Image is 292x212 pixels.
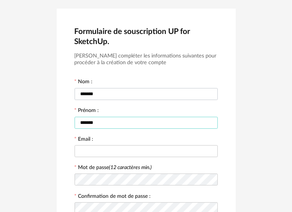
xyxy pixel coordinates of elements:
[75,53,218,66] h3: [PERSON_NAME] compléter les informations suivantes pour procéder à la création de votre compte
[75,137,94,143] label: Email :
[109,165,152,170] i: (12 caractères min.)
[75,194,151,200] label: Confirmation de mot de passe :
[75,108,99,115] label: Prénom :
[75,79,93,86] label: Nom :
[75,26,218,47] h2: Formulaire de souscription UP for SketchUp.
[78,165,152,170] label: Mot de passe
